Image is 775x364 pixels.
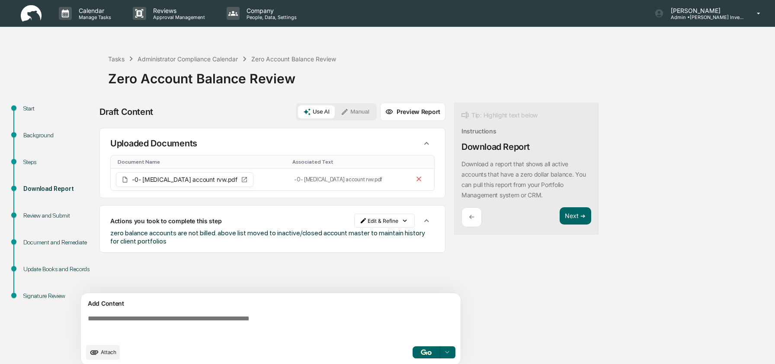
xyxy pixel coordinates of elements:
button: Go [413,346,440,358]
p: Manage Tasks [72,14,115,20]
div: Update Books and Records [23,265,94,274]
div: Start [23,104,94,113]
p: Reviews [146,7,209,14]
img: Go [421,349,431,355]
div: Download Report [461,142,530,152]
button: Use AI [298,105,335,118]
p: Calendar [72,7,115,14]
div: Steps [23,158,94,167]
p: Company [240,7,301,14]
td: -0- [MEDICAL_DATA] account rvw.pdf [289,169,408,190]
p: Download a report that shows all active accounts that have a zero dollar balance. You can pull th... [461,160,586,199]
span: -0- [MEDICAL_DATA] account rvw.pdf [132,177,237,183]
div: Toggle SortBy [118,159,285,165]
div: Toggle SortBy [292,159,404,165]
p: Uploaded Documents [110,138,197,149]
button: Edit & Refine [354,214,415,228]
button: Remove file [413,173,425,186]
div: Tip: Highlight text below [461,110,538,120]
button: Manual [336,105,375,118]
div: Document and Remediate [23,238,94,247]
div: Draft Content [99,107,153,117]
div: Instructions [461,127,496,135]
button: Next ➔ [560,207,591,225]
div: Zero Account Balance Review [251,55,336,63]
div: Zero Account Balance Review [108,64,771,86]
iframe: Open customer support [747,336,771,359]
div: Background [23,131,94,140]
p: [PERSON_NAME] [664,7,744,14]
p: Admin • [PERSON_NAME] Investments, LLC [664,14,744,20]
div: Administrator Compliance Calendar [138,55,238,63]
div: Signature Review [23,291,94,301]
p: Approval Management [146,14,209,20]
span: zero balance accounts are not billed. above list moved to inactive/closed account master to maint... [110,229,425,245]
img: logo [21,5,42,22]
p: ← [469,213,474,221]
button: Preview Report [380,103,445,121]
div: Review and Submit [23,211,94,220]
div: Tasks [108,55,125,63]
p: People, Data, Settings [240,14,301,20]
button: upload document [86,345,120,360]
span: Attach [101,349,116,355]
div: Download Report [23,184,94,193]
div: Add Content [86,298,455,309]
p: Actions you took to complete this step [110,217,221,225]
